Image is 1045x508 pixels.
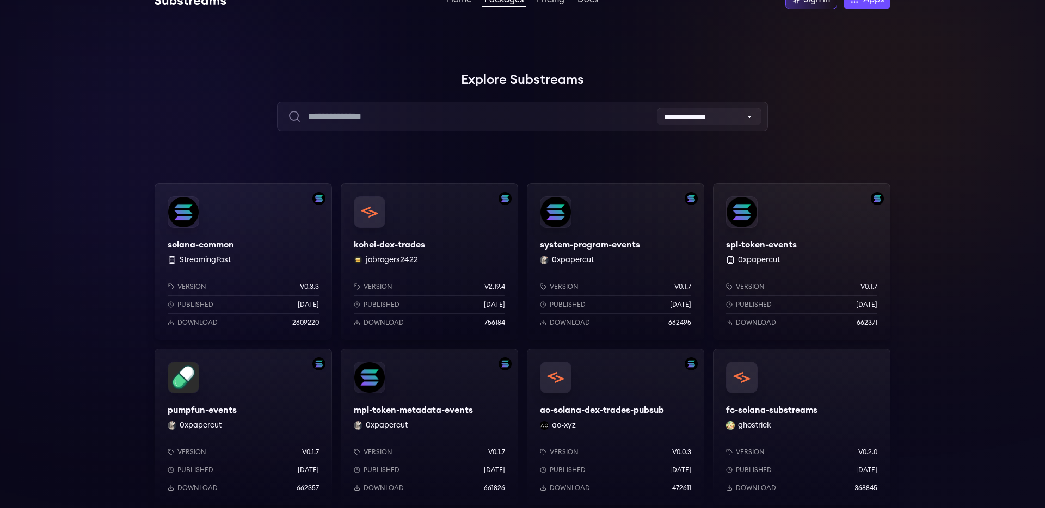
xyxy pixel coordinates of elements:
button: 0xpapercut [552,255,594,265]
p: [DATE] [298,466,319,474]
a: Filter by solana networksolana-commonsolana-common StreamingFastVersionv0.3.3Published[DATE]Downl... [155,183,332,340]
p: 756184 [484,318,505,327]
a: Filter by solana networkspl-token-eventsspl-token-events 0xpapercutVersionv0.1.7Published[DATE]Do... [713,183,890,340]
p: Version [550,282,579,291]
p: Published [550,466,586,474]
p: Published [736,466,772,474]
p: v0.1.7 [488,448,505,456]
a: fc-solana-substreamsfc-solana-substreamsghostrick ghostrickVersionv0.2.0Published[DATE]Download36... [713,349,890,505]
button: ghostrick [738,420,771,431]
button: jobrogers2422 [366,255,418,265]
p: 662371 [857,318,877,327]
p: Published [177,300,213,309]
p: Version [364,282,392,291]
p: 662495 [668,318,691,327]
p: 2609220 [292,318,319,327]
p: v0.0.3 [672,448,691,456]
p: Version [364,448,392,456]
img: Filter by solana network [312,357,325,370]
p: Published [364,300,399,309]
p: v0.3.3 [300,282,319,291]
p: Published [736,300,772,309]
button: ao-xyz [552,420,576,431]
p: [DATE] [856,466,877,474]
p: Download [550,318,590,327]
a: Filter by solana networkao-solana-dex-trades-pubsubao-solana-dex-trades-pubsubao-xyz ao-xyzVersio... [527,349,704,505]
p: 661826 [484,484,505,492]
p: Download [736,484,776,492]
img: Filter by solana network [871,192,884,205]
p: 662357 [297,484,319,492]
p: Published [177,466,213,474]
p: 472611 [672,484,691,492]
img: Filter by solana network [499,357,512,370]
p: v0.2.0 [858,448,877,456]
p: 368845 [855,484,877,492]
h1: Explore Substreams [155,69,890,91]
button: 0xpapercut [366,420,408,431]
p: Version [736,448,765,456]
p: v0.1.7 [302,448,319,456]
p: v0.1.7 [860,282,877,291]
a: Filter by solana networkpumpfun-eventspumpfun-events0xpapercut 0xpapercutVersionv0.1.7Published[D... [155,349,332,505]
p: [DATE] [670,466,691,474]
p: Version [736,282,765,291]
p: Published [364,466,399,474]
p: Download [550,484,590,492]
p: [DATE] [298,300,319,309]
img: Filter by solana network [312,192,325,205]
p: [DATE] [484,466,505,474]
a: Filter by solana networkkohei-dex-tradeskohei-dex-tradesjobrogers2422 jobrogers2422Versionv2.19.4... [341,183,518,340]
img: Filter by solana network [685,357,698,370]
p: Version [550,448,579,456]
p: [DATE] [670,300,691,309]
button: StreamingFast [180,255,231,265]
p: Download [364,484,404,492]
p: Download [736,318,776,327]
p: v0.1.7 [674,282,691,291]
p: Version [177,448,206,456]
p: v2.19.4 [484,282,505,291]
p: Published [550,300,586,309]
button: 0xpapercut [738,255,780,265]
a: Filter by solana networksystem-program-eventssystem-program-events0xpapercut 0xpapercutVersionv0.... [527,183,704,340]
p: Download [177,484,218,492]
p: [DATE] [484,300,505,309]
p: Download [364,318,404,327]
img: Filter by solana network [685,192,698,205]
p: [DATE] [856,300,877,309]
button: 0xpapercut [180,420,222,431]
img: Filter by solana network [499,192,512,205]
p: Version [177,282,206,291]
p: Download [177,318,218,327]
a: Filter by solana networkmpl-token-metadata-eventsmpl-token-metadata-events0xpapercut 0xpapercutVe... [341,349,518,505]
